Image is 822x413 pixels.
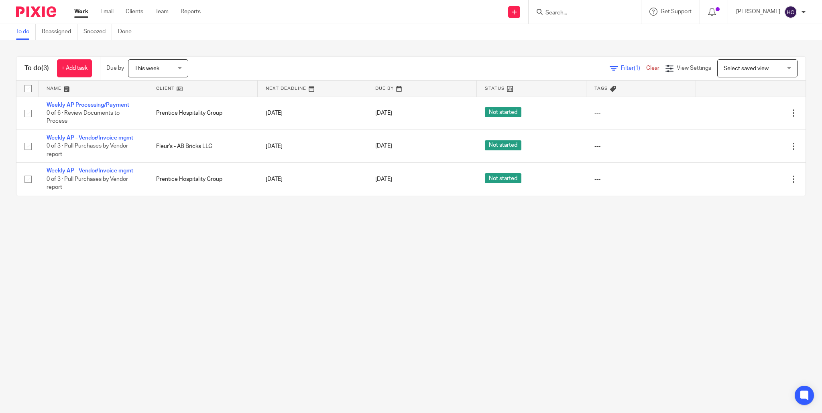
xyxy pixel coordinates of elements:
[106,64,124,72] p: Due by
[74,8,88,16] a: Work
[47,110,120,124] span: 0 of 6 · Review Documents to Process
[126,8,143,16] a: Clients
[594,109,688,117] div: ---
[736,8,780,16] p: [PERSON_NAME]
[118,24,138,40] a: Done
[646,65,659,71] a: Clear
[634,65,640,71] span: (1)
[621,65,646,71] span: Filter
[47,102,129,108] a: Weekly AP Processing/Payment
[148,163,258,196] td: Prentice Hospitality Group
[24,64,49,73] h1: To do
[148,130,258,162] td: Fleur's - AB Bricks LLC
[155,8,169,16] a: Team
[485,107,521,117] span: Not started
[375,144,392,149] span: [DATE]
[47,176,128,190] span: 0 of 3 · Pull Purchases by Vendor report
[594,142,688,150] div: ---
[41,65,49,71] span: (3)
[258,163,367,196] td: [DATE]
[47,144,128,158] span: 0 of 3 · Pull Purchases by Vendor report
[100,8,114,16] a: Email
[258,130,367,162] td: [DATE]
[784,6,797,18] img: svg%3E
[16,24,36,40] a: To do
[594,86,608,91] span: Tags
[42,24,77,40] a: Reassigned
[594,175,688,183] div: ---
[258,97,367,130] td: [DATE]
[16,6,56,17] img: Pixie
[661,9,692,14] span: Get Support
[181,8,201,16] a: Reports
[545,10,617,17] input: Search
[677,65,711,71] span: View Settings
[485,140,521,150] span: Not started
[375,110,392,116] span: [DATE]
[83,24,112,40] a: Snoozed
[375,176,392,182] span: [DATE]
[57,59,92,77] a: + Add task
[47,168,133,174] a: Weekly AP - Vendor/Invoice mgmt
[148,97,258,130] td: Prentice Hospitality Group
[134,66,159,71] span: This week
[47,135,133,141] a: Weekly AP - Vendor/Invoice mgmt
[724,66,769,71] span: Select saved view
[485,173,521,183] span: Not started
